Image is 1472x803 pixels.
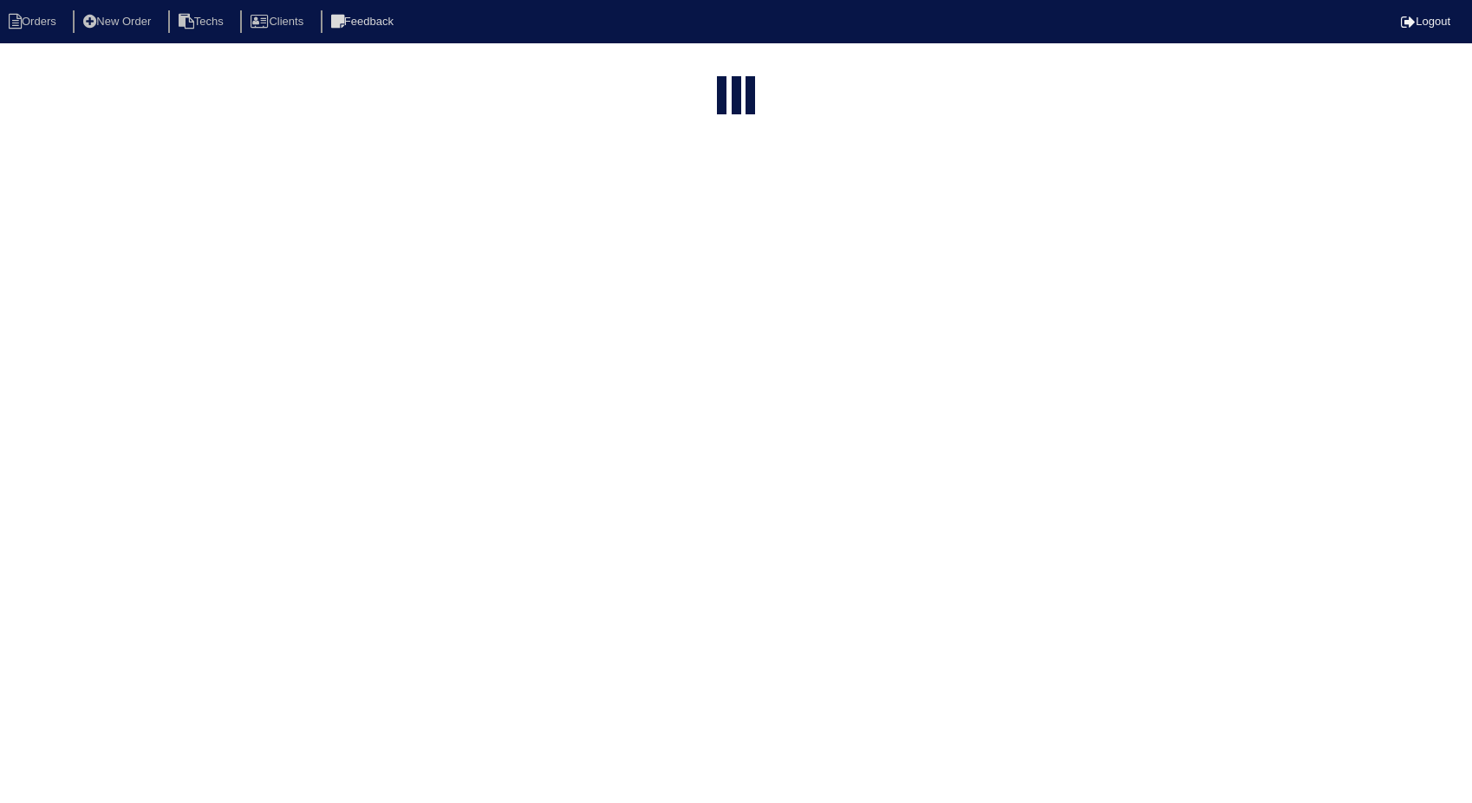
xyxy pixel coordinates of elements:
a: Techs [168,15,238,28]
li: Feedback [321,10,407,34]
div: loading... [732,76,741,118]
li: Clients [240,10,317,34]
li: New Order [73,10,165,34]
a: Logout [1401,15,1450,28]
li: Techs [168,10,238,34]
a: New Order [73,15,165,28]
a: Clients [240,15,317,28]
